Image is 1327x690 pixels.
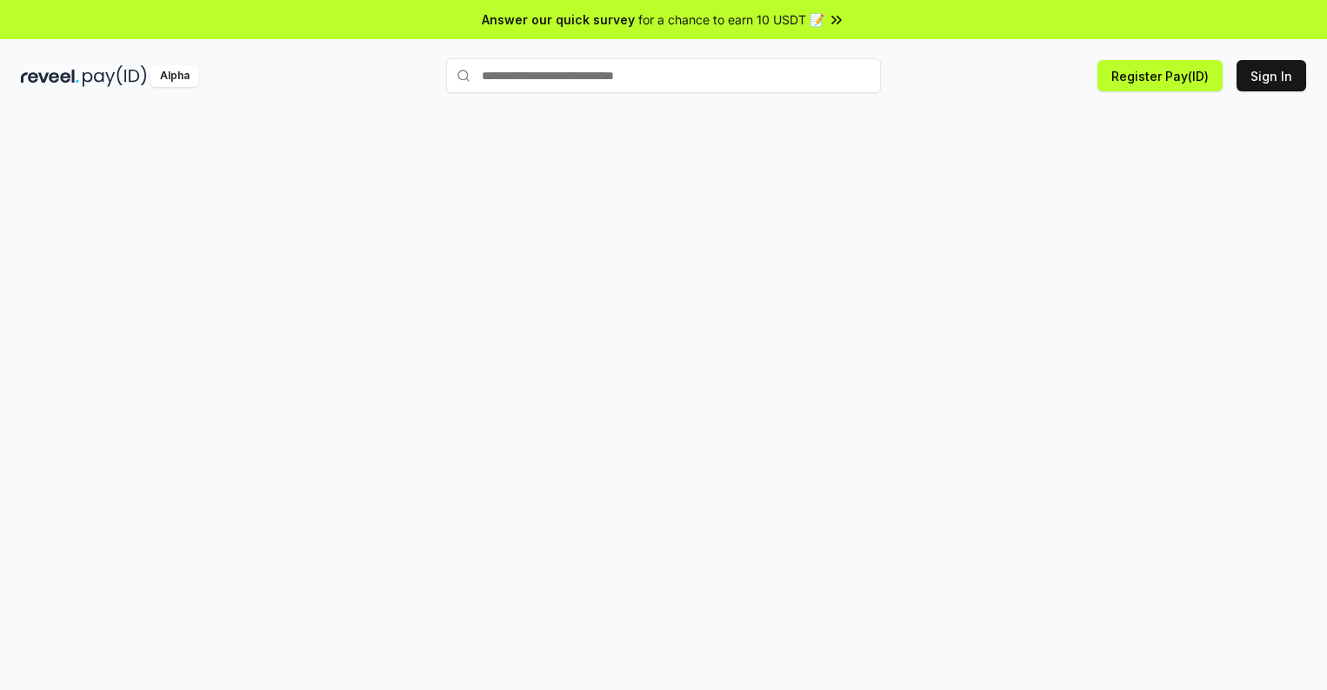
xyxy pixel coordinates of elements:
[1237,60,1306,91] button: Sign In
[1097,60,1223,91] button: Register Pay(ID)
[21,65,79,87] img: reveel_dark
[638,10,824,29] span: for a chance to earn 10 USDT 📝
[482,10,635,29] span: Answer our quick survey
[150,65,199,87] div: Alpha
[83,65,147,87] img: pay_id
